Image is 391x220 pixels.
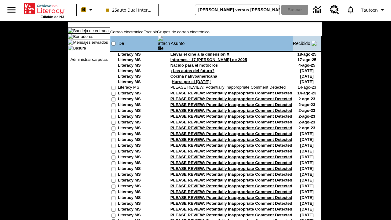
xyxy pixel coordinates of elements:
a: PLEASE REVIEW: Potentially Inappropriate Comment Detected [170,172,292,177]
nobr: [DATE] [300,172,314,177]
td: Literacy MS [118,160,158,166]
a: Centro de información [309,2,326,18]
img: folder_icon.gif [68,40,73,45]
a: PLEASE REVIEW: Potentially Inappropriate Comment Detected [170,160,292,165]
img: attach file [158,36,170,51]
a: PLEASE REVIEW: Potentially Inappropriate Comment Detected [170,114,292,119]
span: Edición de NJ [41,15,64,19]
nobr: [DATE] [300,155,314,159]
nobr: [DATE] [300,68,314,73]
a: PLEASE REVIEW: Potentially Inappropriate Comment Detected [170,91,292,95]
nobr: 2-ago-23 [298,102,315,107]
button: Perfil/Configuración [359,4,389,15]
a: PLEASE REVIEW: Potentially Inappropriate Comment Detected [170,155,292,159]
td: Literacy MS [118,166,158,172]
button: Abrir el menú lateral [2,1,20,19]
td: Literacy MS [118,172,158,178]
a: PLEASE REVIEW: Potentially Inappropriate Comment Detected [170,131,292,136]
a: PLEASE REVIEW: Potentially Inappropriate Comment Detected [170,213,292,217]
a: PLEASE REVIEW: Potentially Inappropriate Comment Detected [170,195,292,200]
td: Literacy MS [118,143,158,149]
td: Literacy MS [118,97,158,102]
img: folder_icon.gif [68,34,73,39]
a: PLEASE REVIEW: Potentially Inappropriate Comment Detected [170,120,292,124]
nobr: [DATE] [300,160,314,165]
a: Bandeja de entrada [73,28,108,33]
nobr: 2-ago-23 [298,114,315,119]
a: PLEASE REVIEW: Potentially Inappropriate Comment Detected [170,184,292,188]
td: Literacy MS [118,207,158,213]
a: Basura [73,46,86,50]
td: Literacy MS [118,57,158,63]
td: Literacy MS [118,195,158,201]
a: PLEASE REVIEW: Potentially Inappropriate Comment Detected [170,137,292,142]
nobr: [DATE] [300,184,314,188]
nobr: 18-ago-25 [297,52,316,57]
td: Literacy MS [118,91,158,97]
nobr: [DATE] [300,213,314,217]
nobr: [DATE] [300,74,314,79]
img: folder_icon_pick.gif [68,28,73,33]
nobr: 2-ago-23 [298,97,315,101]
a: ¿Los autos del futuro? [170,68,214,73]
nobr: 2-ago-23 [298,120,315,124]
a: Administrar carpetas [70,57,108,62]
nobr: [DATE] [300,189,314,194]
td: Literacy MS [118,79,158,85]
nobr: [DATE] [300,143,314,148]
img: folder_icon.gif [68,46,73,50]
td: Literacy MS [118,184,158,189]
a: PLEASE REVIEW: Potentially Inappropriate Comment Detected [170,201,292,206]
nobr: [DATE] [300,79,314,84]
td: Literacy MS [118,178,158,184]
nobr: 14-ago-23 [297,91,316,95]
a: PLEASE REVIEW: Potentially Inappropriate Comment Detected [170,149,292,153]
a: Mensajes enviados [73,40,108,45]
td: Literacy MS [118,114,158,120]
td: Literacy MS [118,74,158,79]
td: Literacy MS [118,102,158,108]
a: Notificaciones [343,2,359,18]
img: arrow_down.gif [312,41,316,46]
nobr: 2-ago-23 [298,108,315,113]
a: PLEASE REVIEW: Potentially Inappropriate Comment Detected [170,108,292,113]
a: Correo electrónico [110,30,144,34]
a: Recibido [293,41,310,46]
td: Literacy MS [118,63,158,68]
nobr: 14-ago-23 [298,85,316,90]
nobr: [DATE] [300,201,314,206]
a: PLEASE REVIEW: Potentially Inappropriate Comment Detected [170,166,292,171]
span: B [82,6,85,13]
a: Grupos de correo electrónico [157,30,210,34]
a: PLEASE REVIEW: Potentially Inappropriate Comment Detected [170,143,292,148]
td: Literacy MS [118,108,158,114]
nobr: 4-ago-25 [298,63,315,68]
td: Literacy MS [118,149,158,155]
a: ¡Hurra por el [DATE]! [170,79,211,84]
a: PLEASE REVIEW: Potentially Inappropriate Comment Detected [170,189,292,194]
nobr: [DATE] [300,178,314,182]
a: Asunto [171,41,185,46]
td: Literacy MS [118,189,158,195]
a: PLEASE REVIEW: Potentially Inappropriate Comment Detected [170,207,292,211]
td: Literacy MS [118,131,158,137]
button: Boost El color de la clase es melocotón. Cambiar el color de la clase. [79,4,97,15]
div: Portada [24,2,64,19]
a: Informes - 17 [PERSON_NAME] de 2025 [170,57,247,62]
a: Escribir [144,30,157,34]
td: Literacy MS [118,85,158,91]
nobr: [DATE] [300,207,314,211]
a: PLEASE REVIEW: Potentially Inappropriate Comment Detected [170,102,292,107]
nobr: [DATE] [300,131,314,136]
nobr: 2-ago-23 [298,126,315,130]
a: Centro de recursos, Se abrirá en una pestaña nueva. [326,2,343,18]
span: Tautoen [361,7,378,13]
td: Literacy MS [118,137,158,143]
a: Cocina nativoamericana [170,74,217,79]
nobr: 17-ago-25 [297,57,316,62]
a: PLEASE REVIEW: Potentially Inappropriate Comment Detected [170,97,292,101]
a: PLEASE REVIEW: Potentially Inappropriate Comment Detected [170,126,292,130]
nobr: [DATE] [300,149,314,153]
a: PLEASE REVIEW: Potentially Inappropriate Comment Detected [170,178,292,182]
nobr: [DATE] [300,195,314,200]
